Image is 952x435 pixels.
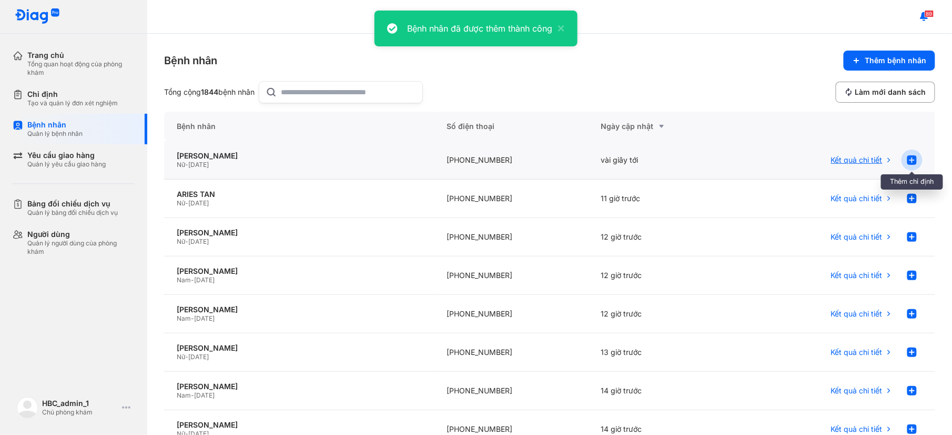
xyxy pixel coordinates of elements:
div: 11 giờ trước [588,180,742,218]
span: Nữ [177,199,185,207]
span: [DATE] [188,238,209,245]
div: 12 giờ trước [588,256,742,295]
span: Kết quả chi tiết [831,194,883,203]
div: Ngày cập nhật [601,120,730,133]
div: [PHONE_NUMBER] [434,372,588,410]
div: Trang chủ [27,51,135,60]
span: - [191,314,194,322]
div: [PERSON_NAME] [177,266,421,276]
div: Tổng cộng bệnh nhân [164,87,255,97]
div: Bệnh nhân [164,112,434,141]
div: Chủ phòng khám [42,408,118,417]
div: [PERSON_NAME] [177,151,421,161]
div: [PHONE_NUMBER] [434,180,588,218]
span: Nam [177,391,191,399]
div: Bệnh nhân [27,120,83,130]
div: Bảng đối chiếu dịch vụ [27,199,118,209]
div: 12 giờ trước [588,218,742,256]
span: Làm mới danh sách [855,87,926,97]
div: Quản lý người dùng của phòng khám [27,239,135,256]
button: close [552,22,565,35]
div: Người dùng [27,230,135,239]
span: Nam [177,314,191,322]
div: [PHONE_NUMBER] [434,141,588,180]
span: Nam [177,276,191,284]
button: Làm mới danh sách [836,82,935,103]
div: vài giây tới [588,141,742,180]
span: Nữ [177,238,185,245]
span: 89 [925,10,934,17]
span: Kết quả chi tiết [831,309,883,319]
div: 12 giờ trước [588,295,742,333]
span: Kết quả chi tiết [831,424,883,434]
div: [PHONE_NUMBER] [434,295,588,333]
div: [PERSON_NAME] [177,343,421,353]
span: Kết quả chi tiết [831,232,883,242]
div: [PERSON_NAME] [177,382,421,391]
span: - [185,238,188,245]
span: - [185,161,188,169]
span: [DATE] [194,276,215,284]
span: [DATE] [188,353,209,361]
div: Số điện thoại [434,112,588,141]
span: 1844 [201,87,218,96]
div: 14 giờ trước [588,372,742,410]
div: [PHONE_NUMBER] [434,256,588,295]
span: [DATE] [194,314,215,322]
div: [PERSON_NAME] [177,228,421,238]
span: - [185,199,188,207]
div: [PERSON_NAME] [177,305,421,314]
div: Chỉ định [27,90,118,99]
div: Yêu cầu giao hàng [27,151,106,160]
span: Thêm bệnh nhân [865,56,927,65]
div: 13 giờ trước [588,333,742,372]
div: Quản lý yêu cầu giao hàng [27,160,106,169]
span: [DATE] [194,391,215,399]
div: Tổng quan hoạt động của phòng khám [27,60,135,77]
div: Quản lý bệnh nhân [27,130,83,138]
img: logo [17,397,38,418]
span: - [185,353,188,361]
div: [PHONE_NUMBER] [434,333,588,372]
span: Kết quả chi tiết [831,386,883,396]
span: Nữ [177,353,185,361]
span: Kết quả chi tiết [831,155,883,165]
span: [DATE] [188,199,209,207]
div: [PERSON_NAME] [177,420,421,430]
span: Kết quả chi tiết [831,348,883,357]
span: - [191,276,194,284]
span: [DATE] [188,161,209,169]
span: Kết quả chi tiết [831,271,883,280]
div: Quản lý bảng đối chiếu dịch vụ [27,209,118,217]
div: Bệnh nhân đã được thêm thành công [407,22,552,35]
span: Nữ [177,161,185,169]
img: logo [15,8,60,25]
button: Thêm bệnh nhân [844,51,935,71]
div: Tạo và quản lý đơn xét nghiệm [27,99,118,107]
div: [PHONE_NUMBER] [434,218,588,256]
div: Bệnh nhân [164,53,217,68]
div: HBC_admin_1 [42,399,118,408]
div: ARIES TAN [177,190,421,199]
span: - [191,391,194,399]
